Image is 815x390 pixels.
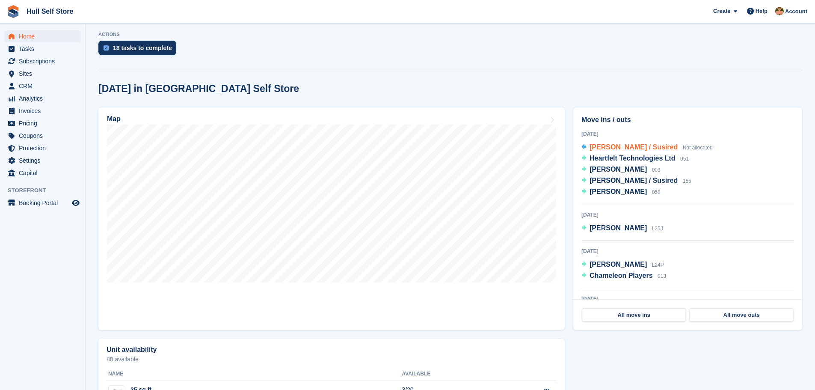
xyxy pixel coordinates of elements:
[107,367,402,381] th: Name
[652,226,663,232] span: L25J
[104,45,109,51] img: task-75834270c22a3079a89374b754ae025e5fb1db73e45f91037f5363f120a921f8.svg
[652,189,661,195] span: 058
[4,92,81,104] a: menu
[590,155,676,162] span: Heartfelt Technologies Ltd
[4,167,81,179] a: menu
[4,80,81,92] a: menu
[19,68,70,80] span: Sites
[581,164,661,176] a: [PERSON_NAME] 003
[4,105,81,117] a: menu
[590,261,647,268] span: [PERSON_NAME]
[4,55,81,67] a: menu
[4,68,81,80] a: menu
[19,80,70,92] span: CRM
[7,5,20,18] img: stora-icon-8386f47178a22dfd0bd8f6a31ec36ba5ce8667c1dd55bd0f319d3a0aa187defe.svg
[581,187,661,198] a: [PERSON_NAME] 058
[19,92,70,104] span: Analytics
[590,188,647,195] span: [PERSON_NAME]
[19,142,70,154] span: Protection
[19,130,70,142] span: Coupons
[689,308,793,322] a: All move outs
[590,166,647,173] span: [PERSON_NAME]
[581,153,689,164] a: Heartfelt Technologies Ltd 051
[683,178,691,184] span: 155
[581,115,794,125] h2: Move ins / outs
[19,117,70,129] span: Pricing
[590,224,647,232] span: [PERSON_NAME]
[19,105,70,117] span: Invoices
[652,167,661,173] span: 003
[581,176,691,187] a: [PERSON_NAME] / Susired 155
[581,211,794,219] div: [DATE]
[19,55,70,67] span: Subscriptions
[4,155,81,167] a: menu
[4,117,81,129] a: menu
[581,223,663,234] a: [PERSON_NAME] L25J
[107,346,157,354] h2: Unit availability
[713,7,730,15] span: Create
[113,45,172,51] div: 18 tasks to complete
[107,356,557,362] p: 80 available
[71,198,81,208] a: Preview store
[402,367,497,381] th: Available
[98,107,565,330] a: Map
[658,273,666,279] span: 013
[581,247,794,255] div: [DATE]
[785,7,807,16] span: Account
[775,7,784,15] img: Andy
[590,143,678,151] span: [PERSON_NAME] / Susired
[23,4,77,18] a: Hull Self Store
[590,177,678,184] span: [PERSON_NAME] / Susired
[683,145,713,151] span: Not allocated
[19,43,70,55] span: Tasks
[4,142,81,154] a: menu
[19,167,70,179] span: Capital
[581,295,794,303] div: [DATE]
[19,30,70,42] span: Home
[19,197,70,209] span: Booking Portal
[652,262,664,268] span: L24P
[581,271,666,282] a: Chameleon Players 013
[581,130,794,138] div: [DATE]
[98,41,181,60] a: 18 tasks to complete
[8,186,85,195] span: Storefront
[4,43,81,55] a: menu
[581,142,713,153] a: [PERSON_NAME] / Susired Not allocated
[590,272,653,279] span: Chameleon Players
[19,155,70,167] span: Settings
[581,259,664,271] a: [PERSON_NAME] L24P
[4,130,81,142] a: menu
[98,83,299,95] h2: [DATE] in [GEOGRAPHIC_DATA] Self Store
[756,7,768,15] span: Help
[107,115,121,123] h2: Map
[4,30,81,42] a: menu
[98,32,802,37] p: ACTIONS
[582,308,686,322] a: All move ins
[4,197,81,209] a: menu
[680,156,689,162] span: 051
